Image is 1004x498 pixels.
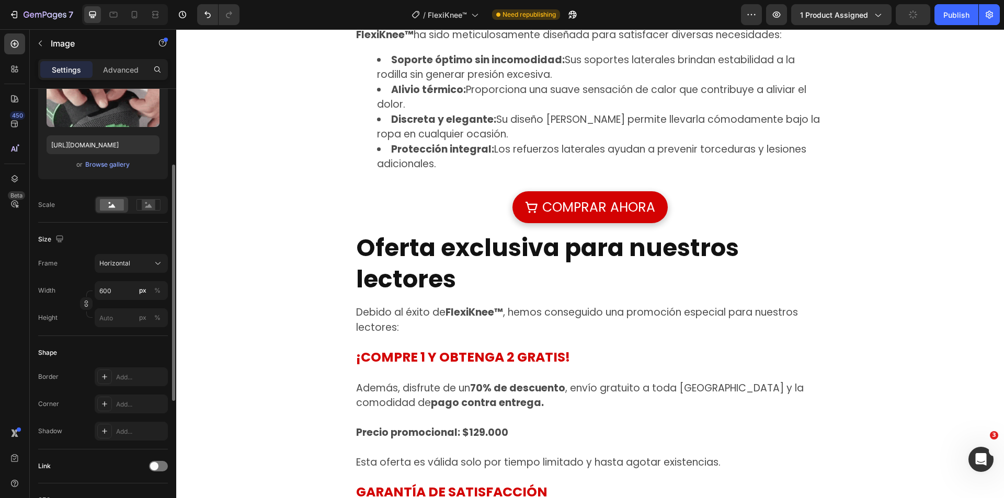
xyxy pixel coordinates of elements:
iframe: Intercom live chat [968,447,994,472]
strong: Discreta y elegante: [215,83,320,97]
div: Beta [8,191,25,200]
p: COMPRAR AHORA [366,166,479,190]
input: px% [95,281,168,300]
span: / [423,9,426,20]
label: Height [38,313,58,322]
li: Proporciona una suave sensación de calor que contribuye a aliviar el dolor.​ [201,53,648,83]
div: Shadow [38,426,62,436]
p: Settings [52,64,81,75]
div: Scale [38,200,55,210]
div: Corner [38,399,59,409]
p: 7 [69,8,73,21]
div: % [154,313,161,322]
iframe: Design area [176,29,1004,498]
p: Debido al éxito de , hemos conseguido una promoción especial para nuestros lectores: [180,276,648,306]
label: Width [38,286,55,295]
span: 1 product assigned [800,9,868,20]
div: Undo/Redo [197,4,239,25]
div: Size [38,233,66,247]
strong: pago contra entrega. [255,366,368,380]
div: Shape [38,348,57,357]
div: Publish [943,9,969,20]
button: % [136,311,149,324]
div: px [139,286,146,295]
p: Image [51,37,140,50]
strong: ¡COMPRE 1 Y OBTENGA 2 GRATIS! [180,319,394,337]
p: Advanced [103,64,139,75]
div: px [139,313,146,322]
img: preview-image [47,61,159,127]
div: % [154,286,161,295]
strong: 70% de descuento [294,352,389,366]
span: 3 [990,431,998,439]
strong: Protección integral: [215,113,318,127]
li: Sus soportes laterales brindan estabilidad a la rodilla sin generar presión excesiva.​ [201,24,648,53]
div: Browse gallery [85,160,130,169]
div: 450 [10,111,25,120]
span: Need republishing [503,10,556,19]
button: % [136,284,149,297]
div: Border [38,372,59,381]
strong: GARANTÍA DE SATISFACCIÓN [180,454,371,472]
span: or [76,158,83,171]
strong: Alivio térmico: [215,53,290,67]
div: Add... [116,427,165,436]
div: Link [38,461,51,471]
strong: FlexiKnee™ [269,276,327,290]
button: 1 product assigned [791,4,892,25]
button: px [151,284,164,297]
a: COMPRAR AHORA [336,162,492,194]
p: Esta oferta es válida solo por tiempo limitado y hasta agotar existencias.​ [180,426,648,441]
strong: Oferta exclusiva para nuestros lectores [180,202,563,267]
li: Su diseño [PERSON_NAME] permite llevarla cómodamente bajo la ropa en cualquier ocasión.​ [201,83,648,113]
button: Publish [934,4,978,25]
button: 7 [4,4,78,25]
button: Browse gallery [85,159,130,170]
p: Además, disfrute de un , envío gratuito a toda [GEOGRAPHIC_DATA] y la comodidad de [180,352,648,381]
input: https://example.com/image.jpg [47,135,159,154]
button: px [151,311,164,324]
li: Los refuerzos laterales ayudan a prevenir torceduras y lesiones adicionales. [201,113,648,143]
strong: Soporte óptimo sin incomodidad: [215,24,389,38]
span: FlexiKnee™ [428,9,467,20]
div: Add... [116,400,165,409]
div: Add... [116,373,165,382]
strong: Precio promocional: $129.000 [180,396,332,410]
button: Horizontal [95,254,168,273]
label: Frame [38,259,58,268]
input: px% [95,308,168,327]
span: Horizontal [99,259,130,268]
